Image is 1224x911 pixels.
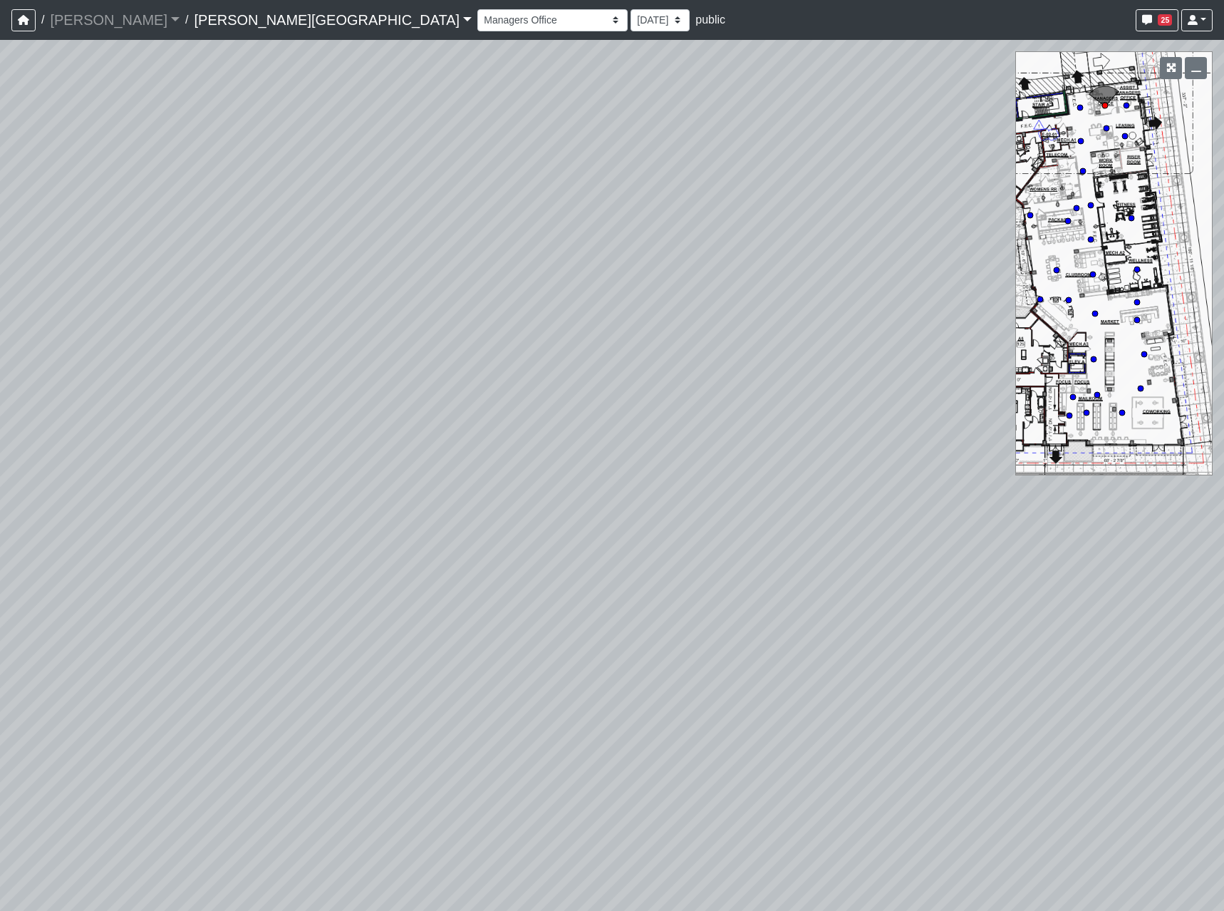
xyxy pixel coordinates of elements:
span: 25 [1158,14,1172,26]
a: [PERSON_NAME] [50,6,180,34]
span: / [36,6,50,34]
span: / [180,6,194,34]
a: [PERSON_NAME][GEOGRAPHIC_DATA] [194,6,472,34]
iframe: Ybug feedback widget [11,882,95,911]
span: public [695,14,725,26]
button: 25 [1136,9,1178,31]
